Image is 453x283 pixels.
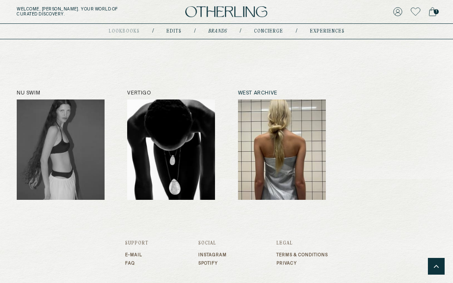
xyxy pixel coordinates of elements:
[208,29,227,33] a: Brands
[17,7,143,17] h5: Welcome, [PERSON_NAME] . Your world of curated discovery.
[198,241,227,246] h3: Social
[194,28,196,35] div: /
[296,28,297,35] div: /
[185,6,267,18] img: logo
[276,252,328,258] a: Terms & Conditions
[238,90,326,200] a: West Archive
[125,261,148,266] a: FAQ
[125,241,148,246] h3: Support
[238,99,326,200] img: West Archive
[17,99,105,200] img: Nu Swim
[127,99,215,200] img: Vertigo
[310,29,345,33] a: experiences
[240,28,241,35] div: /
[429,6,436,18] a: 1
[17,90,105,200] a: Nu Swim
[17,90,105,96] h2: Nu Swim
[276,241,328,246] h3: Legal
[127,90,215,96] h2: Vertigo
[198,252,227,258] a: Instagram
[166,29,182,33] a: Edits
[198,261,227,266] a: Spotify
[254,29,283,33] a: concierge
[109,29,140,33] a: lookbooks
[238,90,326,96] h2: West Archive
[125,252,148,258] a: E-mail
[127,90,215,200] a: Vertigo
[434,9,439,14] span: 1
[276,261,328,266] a: Privacy
[152,28,154,35] div: /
